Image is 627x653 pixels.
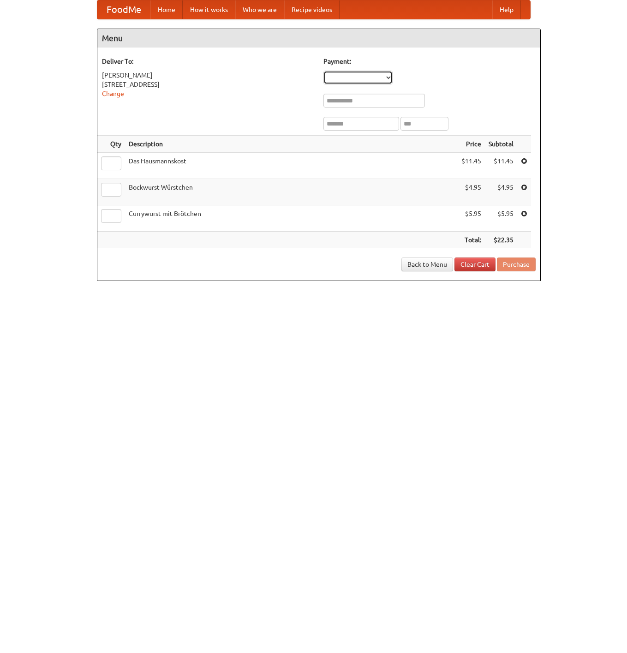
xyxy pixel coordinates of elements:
[401,258,453,271] a: Back to Menu
[125,136,458,153] th: Description
[485,136,517,153] th: Subtotal
[454,258,496,271] a: Clear Cart
[150,0,183,19] a: Home
[97,136,125,153] th: Qty
[125,179,458,205] td: Bockwurst Würstchen
[458,136,485,153] th: Price
[183,0,235,19] a: How it works
[485,179,517,205] td: $4.95
[458,179,485,205] td: $4.95
[97,29,540,48] h4: Menu
[235,0,284,19] a: Who we are
[492,0,521,19] a: Help
[323,57,536,66] h5: Payment:
[497,258,536,271] button: Purchase
[125,205,458,232] td: Currywurst mit Brötchen
[284,0,340,19] a: Recipe videos
[458,232,485,249] th: Total:
[97,0,150,19] a: FoodMe
[485,205,517,232] td: $5.95
[458,153,485,179] td: $11.45
[485,153,517,179] td: $11.45
[102,57,314,66] h5: Deliver To:
[102,80,314,89] div: [STREET_ADDRESS]
[102,90,124,97] a: Change
[102,71,314,80] div: [PERSON_NAME]
[125,153,458,179] td: Das Hausmannskost
[485,232,517,249] th: $22.35
[458,205,485,232] td: $5.95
